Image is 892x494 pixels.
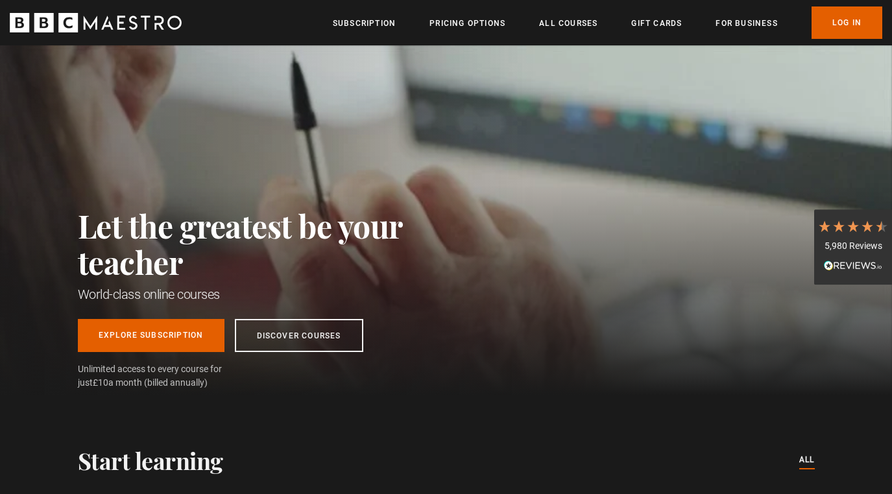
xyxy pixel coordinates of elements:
[10,13,182,32] svg: BBC Maestro
[814,209,892,285] div: 5,980 ReviewsRead All Reviews
[78,207,461,280] h2: Let the greatest be your teacher
[429,17,505,30] a: Pricing Options
[333,6,882,39] nav: Primary
[93,377,108,388] span: £10
[817,240,889,253] div: 5,980 Reviews
[812,6,882,39] a: Log In
[78,285,461,303] h1: World-class online courses
[716,17,777,30] a: For business
[333,17,396,30] a: Subscription
[817,219,889,233] div: 4.7 Stars
[235,319,363,352] a: Discover Courses
[824,261,882,270] img: REVIEWS.io
[539,17,597,30] a: All Courses
[78,362,253,390] span: Unlimited access to every course for just a month (billed annually)
[78,319,224,352] a: Explore Subscription
[817,259,889,275] div: Read All Reviews
[631,17,682,30] a: Gift Cards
